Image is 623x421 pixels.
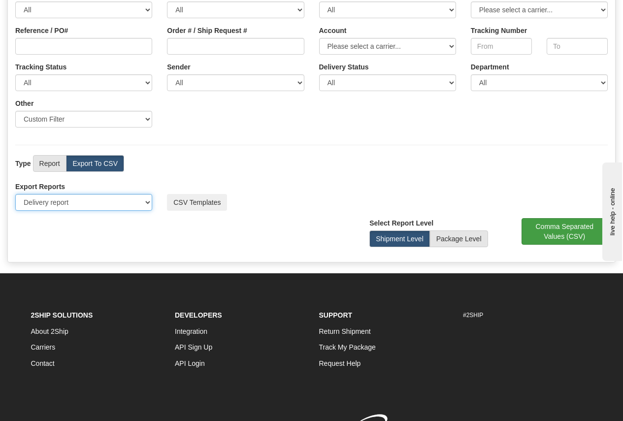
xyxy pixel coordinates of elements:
[167,26,247,35] label: Order # / Ship Request #
[319,26,347,35] label: Account
[522,218,608,245] button: Comma Separated Values (CSV)
[600,160,622,260] iframe: chat widget
[471,62,509,72] label: Department
[319,359,361,367] a: Request Help
[66,155,124,172] label: Export To CSV
[471,38,532,55] input: From
[369,218,433,228] label: Select Report Level
[31,343,56,351] a: Carriers
[167,62,190,72] label: Sender
[319,327,371,335] a: Return Shipment
[15,98,33,108] label: Other
[430,230,488,247] label: Package Level
[31,327,68,335] a: About 2Ship
[33,155,66,172] label: Report
[319,74,456,91] select: Please ensure data set in report has been RECENTLY tracked from your Shipment History
[175,343,212,351] a: API Sign Up
[31,311,93,319] strong: 2Ship Solutions
[547,38,608,55] input: To
[471,26,527,35] label: Tracking Number
[15,182,65,192] label: Export Reports
[31,359,55,367] a: Contact
[369,230,430,247] label: Shipment Level
[319,311,353,319] strong: Support
[15,26,68,35] label: Reference / PO#
[463,312,592,319] h6: #2SHIP
[15,159,31,168] label: Type
[167,194,227,211] button: CSV Templates
[175,327,207,335] a: Integration
[175,311,222,319] strong: Developers
[319,343,376,351] a: Track My Package
[319,62,369,72] label: Please ensure data set in report has been RECENTLY tracked from your Shipment History
[175,359,205,367] a: API Login
[7,8,91,16] div: live help - online
[15,62,66,72] label: Tracking Status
